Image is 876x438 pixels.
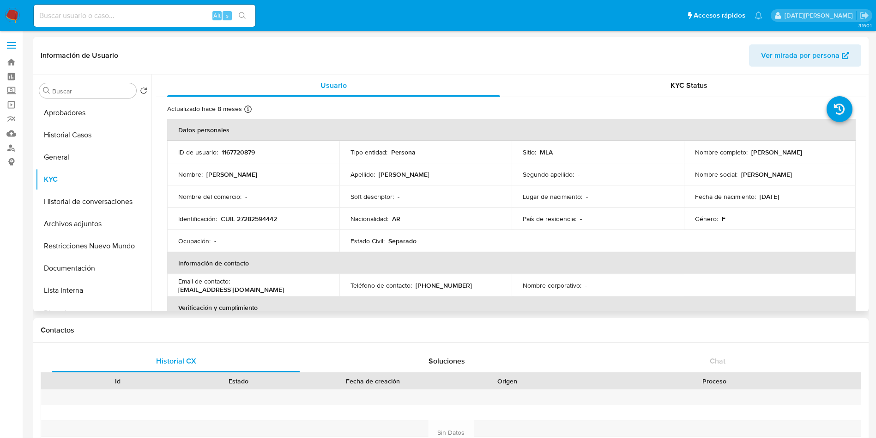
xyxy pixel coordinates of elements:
button: Historial Casos [36,124,151,146]
p: Actualizado hace 8 meses [167,105,242,113]
p: Nacionalidad : [350,215,388,223]
h1: Información de Usuario [41,51,118,60]
span: Soluciones [429,356,465,366]
span: Historial CX [156,356,196,366]
p: Soft descriptor : [350,192,394,201]
button: Archivos adjuntos [36,213,151,235]
p: Segundo apellido : [523,170,574,179]
th: Datos personales [167,119,856,141]
p: Género : [695,215,718,223]
p: - [245,192,247,201]
p: Nombre social : [695,170,737,179]
div: Fecha de creación [306,376,441,386]
p: Sitio : [523,148,536,156]
button: Historial de conversaciones [36,191,151,213]
p: - [578,170,580,179]
input: Buscar [52,87,133,95]
p: AR [392,215,400,223]
p: [EMAIL_ADDRESS][DOMAIN_NAME] [178,285,284,294]
button: Buscar [43,87,50,94]
button: General [36,146,151,168]
a: Notificaciones [755,12,762,19]
span: Usuario [320,80,347,91]
th: Información de contacto [167,252,856,274]
div: Id [64,376,172,386]
span: Alt [213,11,221,20]
span: KYC Status [671,80,707,91]
p: lucia.neglia@mercadolibre.com [785,11,856,20]
p: - [580,215,582,223]
p: Tipo entidad : [350,148,387,156]
button: Lista Interna [36,279,151,302]
p: Estado Civil : [350,237,385,245]
button: Aprobadores [36,102,151,124]
p: Teléfono de contacto : [350,281,412,290]
div: Estado [185,376,293,386]
p: - [398,192,399,201]
p: [PERSON_NAME] [741,170,792,179]
a: Salir [859,11,869,20]
p: [PERSON_NAME] [751,148,802,156]
p: - [586,192,588,201]
p: Separado [388,237,417,245]
button: Ver mirada por persona [749,44,861,67]
p: País de residencia : [523,215,576,223]
p: - [585,281,587,290]
p: Lugar de nacimiento : [523,192,582,201]
h1: Contactos [41,326,861,335]
th: Verificación y cumplimiento [167,296,856,319]
button: Documentación [36,257,151,279]
p: Ocupación : [178,237,211,245]
span: Accesos rápidos [694,11,745,20]
input: Buscar usuario o caso... [34,10,255,22]
button: Restricciones Nuevo Mundo [36,235,151,257]
div: Origen [453,376,562,386]
p: MLA [540,148,553,156]
p: Identificación : [178,215,217,223]
button: Volver al orden por defecto [140,87,147,97]
p: Nombre del comercio : [178,192,242,201]
p: Nombre completo : [695,148,748,156]
span: Chat [710,356,725,366]
p: ID de usuario : [178,148,218,156]
p: [PHONE_NUMBER] [416,281,472,290]
p: [DATE] [760,192,779,201]
div: Proceso [574,376,854,386]
button: Direcciones [36,302,151,324]
p: 1167720879 [222,148,255,156]
span: s [226,11,229,20]
p: Fecha de nacimiento : [695,192,756,201]
span: Ver mirada por persona [761,44,840,67]
p: Persona [391,148,416,156]
p: CUIL 27282594442 [221,215,277,223]
p: [PERSON_NAME] [379,170,429,179]
p: Apellido : [350,170,375,179]
button: search-icon [233,9,252,22]
p: Nombre : [178,170,203,179]
button: KYC [36,168,151,191]
p: - [214,237,216,245]
p: Nombre corporativo : [523,281,581,290]
p: [PERSON_NAME] [206,170,257,179]
p: Email de contacto : [178,277,230,285]
p: F [722,215,725,223]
